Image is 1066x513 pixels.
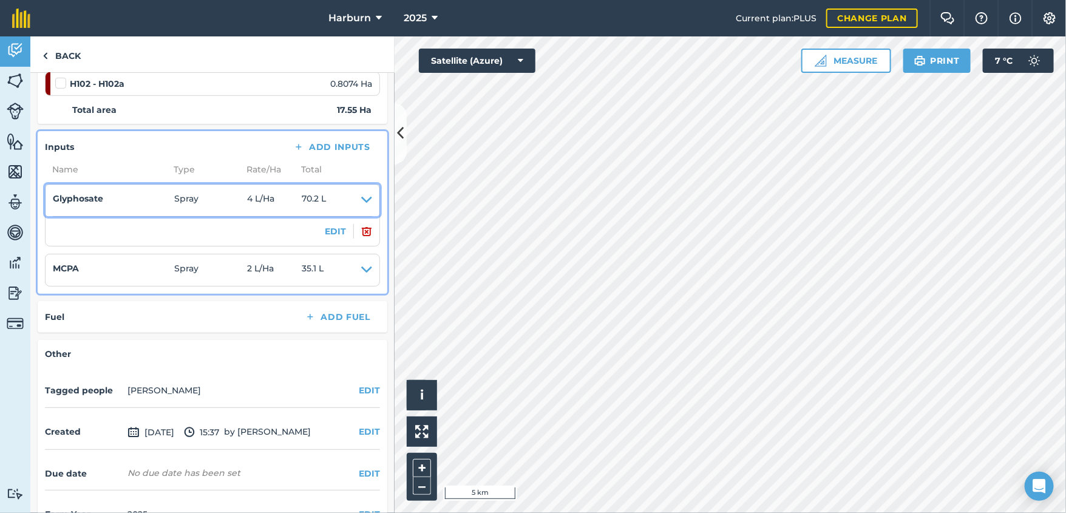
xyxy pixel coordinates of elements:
span: 2 L / Ha [247,262,302,279]
li: [PERSON_NAME] [127,384,201,397]
button: – [413,477,431,495]
img: svg+xml;base64,PD94bWwgdmVyc2lvbj0iMS4wIiBlbmNvZGluZz0idXRmLTgiPz4KPCEtLSBHZW5lcmF0b3I6IEFkb2JlIE... [7,315,24,332]
span: 35.1 L [302,262,324,279]
button: + [413,459,431,477]
button: 7 °C [983,49,1054,73]
span: i [420,387,424,403]
span: Harburn [328,11,371,25]
img: svg+xml;base64,PHN2ZyB4bWxucz0iaHR0cDovL3d3dy53My5vcmcvMjAwMC9zdmciIHdpZHRoPSIxOCIgaGVpZ2h0PSIyNC... [361,224,372,239]
img: fieldmargin Logo [12,8,30,28]
span: Total [294,163,322,176]
img: svg+xml;base64,PD94bWwgdmVyc2lvbj0iMS4wIiBlbmNvZGluZz0idXRmLTgiPz4KPCEtLSBHZW5lcmF0b3I6IEFkb2JlIE... [7,103,24,120]
span: Type [166,163,239,176]
h4: Tagged people [45,384,123,397]
span: Spray [174,262,247,279]
a: Back [30,36,93,72]
img: svg+xml;base64,PHN2ZyB4bWxucz0iaHR0cDovL3d3dy53My5vcmcvMjAwMC9zdmciIHdpZHRoPSIxOSIgaGVpZ2h0PSIyNC... [914,53,926,68]
img: svg+xml;base64,PD94bWwgdmVyc2lvbj0iMS4wIiBlbmNvZGluZz0idXRmLTgiPz4KPCEtLSBHZW5lcmF0b3I6IEFkb2JlIE... [7,488,24,500]
strong: Total area [72,103,117,117]
div: by [PERSON_NAME] [45,415,380,450]
span: Name [45,163,166,176]
h4: Glyphosate [53,192,174,205]
img: svg+xml;base64,PD94bWwgdmVyc2lvbj0iMS4wIiBlbmNvZGluZz0idXRmLTgiPz4KPCEtLSBHZW5lcmF0b3I6IEFkb2JlIE... [7,193,24,211]
img: A cog icon [1042,12,1057,24]
summary: GlyphosateSpray4 L/Ha70.2 L [53,192,372,209]
strong: H102 - H102a [70,77,124,90]
button: Satellite (Azure) [419,49,535,73]
img: Ruler icon [815,55,827,67]
img: svg+xml;base64,PD94bWwgdmVyc2lvbj0iMS4wIiBlbmNvZGluZz0idXRmLTgiPz4KPCEtLSBHZW5lcmF0b3I6IEFkb2JlIE... [1022,49,1047,73]
span: Rate/ Ha [239,163,294,176]
img: svg+xml;base64,PD94bWwgdmVyc2lvbj0iMS4wIiBlbmNvZGluZz0idXRmLTgiPz4KPCEtLSBHZW5lcmF0b3I6IEFkb2JlIE... [7,223,24,242]
div: Open Intercom Messenger [1025,472,1054,501]
span: Spray [174,192,247,209]
span: Current plan : PLUS [736,12,816,25]
img: svg+xml;base64,PHN2ZyB4bWxucz0iaHR0cDovL3d3dy53My5vcmcvMjAwMC9zdmciIHdpZHRoPSI1NiIgaGVpZ2h0PSI2MC... [7,132,24,151]
button: EDIT [359,425,380,438]
span: 70.2 L [302,192,326,209]
button: Measure [801,49,891,73]
h4: Other [45,347,380,361]
span: 2025 [404,11,427,25]
span: 7 ° C [995,49,1013,73]
summary: MCPASpray2 L/Ha35.1 L [53,262,372,279]
span: [DATE] [127,425,174,440]
img: svg+xml;base64,PHN2ZyB4bWxucz0iaHR0cDovL3d3dy53My5vcmcvMjAwMC9zdmciIHdpZHRoPSIxNyIgaGVpZ2h0PSIxNy... [1010,11,1022,25]
span: 15:37 [184,425,219,440]
h4: Due date [45,467,123,480]
button: i [407,380,437,410]
span: 0.8074 Ha [330,77,372,90]
button: Add Fuel [295,308,380,325]
button: Add Inputs [283,138,380,155]
button: EDIT [359,384,380,397]
span: 4 L / Ha [247,192,302,209]
h4: Inputs [45,140,74,154]
h4: Created [45,425,123,438]
img: Two speech bubbles overlapping with the left bubble in the forefront [940,12,955,24]
img: svg+xml;base64,PHN2ZyB4bWxucz0iaHR0cDovL3d3dy53My5vcmcvMjAwMC9zdmciIHdpZHRoPSI1NiIgaGVpZ2h0PSI2MC... [7,163,24,181]
div: No due date has been set [127,467,240,479]
h4: MCPA [53,262,174,275]
img: svg+xml;base64,PHN2ZyB4bWxucz0iaHR0cDovL3d3dy53My5vcmcvMjAwMC9zdmciIHdpZHRoPSI5IiBoZWlnaHQ9IjI0Ii... [42,49,48,63]
img: svg+xml;base64,PHN2ZyB4bWxucz0iaHR0cDovL3d3dy53My5vcmcvMjAwMC9zdmciIHdpZHRoPSI1NiIgaGVpZ2h0PSI2MC... [7,72,24,90]
img: svg+xml;base64,PD94bWwgdmVyc2lvbj0iMS4wIiBlbmNvZGluZz0idXRmLTgiPz4KPCEtLSBHZW5lcmF0b3I6IEFkb2JlIE... [7,254,24,272]
button: EDIT [359,467,380,480]
img: svg+xml;base64,PD94bWwgdmVyc2lvbj0iMS4wIiBlbmNvZGluZz0idXRmLTgiPz4KPCEtLSBHZW5lcmF0b3I6IEFkb2JlIE... [184,425,195,440]
button: EDIT [325,225,346,238]
img: Four arrows, one pointing top left, one top right, one bottom right and the last bottom left [415,425,429,438]
img: A question mark icon [974,12,989,24]
img: svg+xml;base64,PD94bWwgdmVyc2lvbj0iMS4wIiBlbmNvZGluZz0idXRmLTgiPz4KPCEtLSBHZW5lcmF0b3I6IEFkb2JlIE... [7,41,24,59]
button: Print [903,49,971,73]
h4: Fuel [45,310,64,324]
img: svg+xml;base64,PD94bWwgdmVyc2lvbj0iMS4wIiBlbmNvZGluZz0idXRmLTgiPz4KPCEtLSBHZW5lcmF0b3I6IEFkb2JlIE... [127,425,140,440]
strong: 17.55 Ha [337,103,372,117]
a: Change plan [826,8,918,28]
img: svg+xml;base64,PD94bWwgdmVyc2lvbj0iMS4wIiBlbmNvZGluZz0idXRmLTgiPz4KPCEtLSBHZW5lcmF0b3I6IEFkb2JlIE... [7,284,24,302]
